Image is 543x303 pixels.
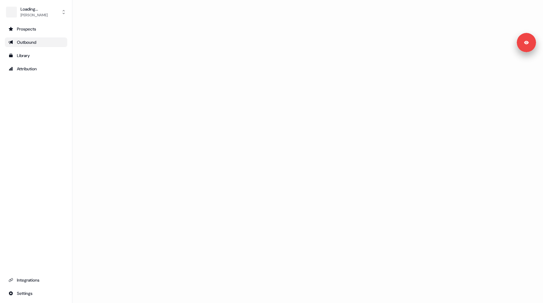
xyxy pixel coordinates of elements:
a: Go to integrations [5,289,67,298]
button: Loading...[PERSON_NAME] [5,5,67,19]
div: Attribution [8,66,64,72]
a: Go to integrations [5,275,67,285]
div: Integrations [8,277,64,283]
div: [PERSON_NAME] [21,12,48,18]
div: Outbound [8,39,64,45]
div: Prospects [8,26,64,32]
a: Go to prospects [5,24,67,34]
div: Library [8,53,64,59]
div: Settings [8,290,64,296]
a: Go to templates [5,51,67,60]
div: Loading... [21,6,48,12]
a: Go to attribution [5,64,67,74]
a: Go to outbound experience [5,37,67,47]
